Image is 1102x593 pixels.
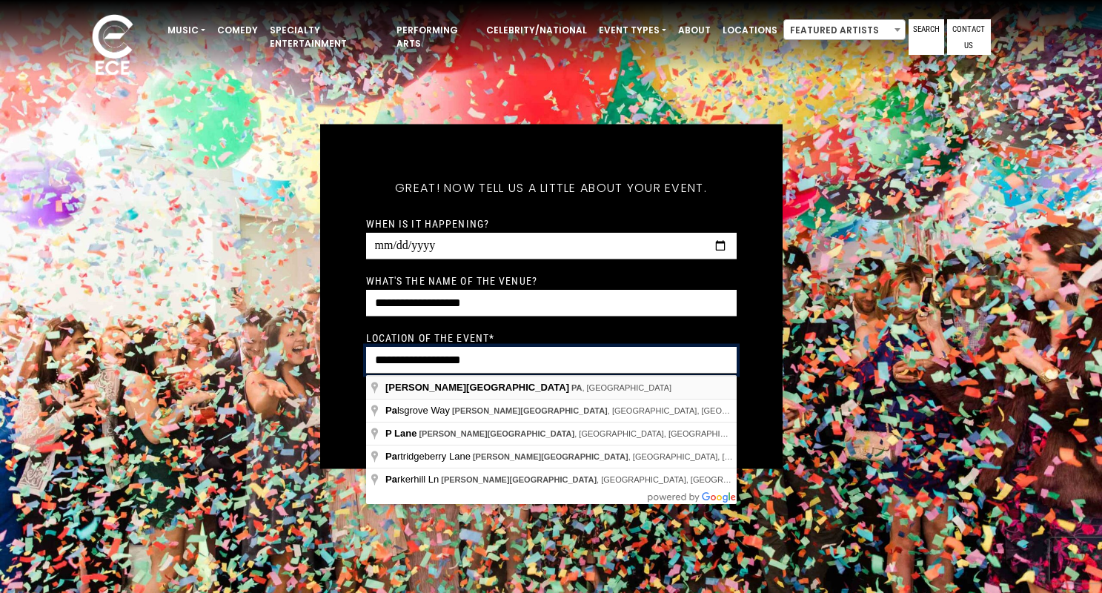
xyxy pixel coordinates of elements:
a: Comedy [211,18,264,43]
span: Featured Artists [783,19,906,40]
a: Locations [717,18,783,43]
label: What's the name of the venue? [366,274,537,288]
span: , [GEOGRAPHIC_DATA], [GEOGRAPHIC_DATA] [419,429,753,438]
span: , [GEOGRAPHIC_DATA], [GEOGRAPHIC_DATA] [452,406,786,415]
a: About [672,18,717,43]
span: rtridgeberry Lane [385,451,473,462]
span: Pa [385,474,397,485]
a: Celebrity/National [480,18,593,43]
span: Pa [385,405,397,416]
a: Contact Us [947,19,991,55]
a: Event Types [593,18,672,43]
span: lsgrove Way [385,405,452,416]
img: ece_new_logo_whitev2-1.png [76,10,150,82]
a: Specialty Entertainment [264,18,391,56]
span: P Lane [385,428,416,439]
span: Pa [385,451,397,462]
span: , [GEOGRAPHIC_DATA] [571,383,671,392]
span: [PERSON_NAME][GEOGRAPHIC_DATA] [452,406,608,415]
a: Music [162,18,211,43]
span: [PERSON_NAME][GEOGRAPHIC_DATA] [441,475,597,484]
label: Location of the event [366,331,495,345]
span: [PERSON_NAME][GEOGRAPHIC_DATA] [473,452,628,461]
span: rkerhill Ln [385,474,441,485]
span: PA [571,383,582,392]
a: Performing Arts [391,18,480,56]
span: , [GEOGRAPHIC_DATA], [GEOGRAPHIC_DATA] [473,452,807,461]
h5: Great! Now tell us a little about your event. [366,162,737,215]
span: Featured Artists [784,20,905,41]
span: [PERSON_NAME][GEOGRAPHIC_DATA] [385,382,569,393]
span: [PERSON_NAME][GEOGRAPHIC_DATA] [419,429,574,438]
span: , [GEOGRAPHIC_DATA], [GEOGRAPHIC_DATA] [441,475,775,484]
label: When is it happening? [366,217,490,231]
a: Search [909,19,944,55]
